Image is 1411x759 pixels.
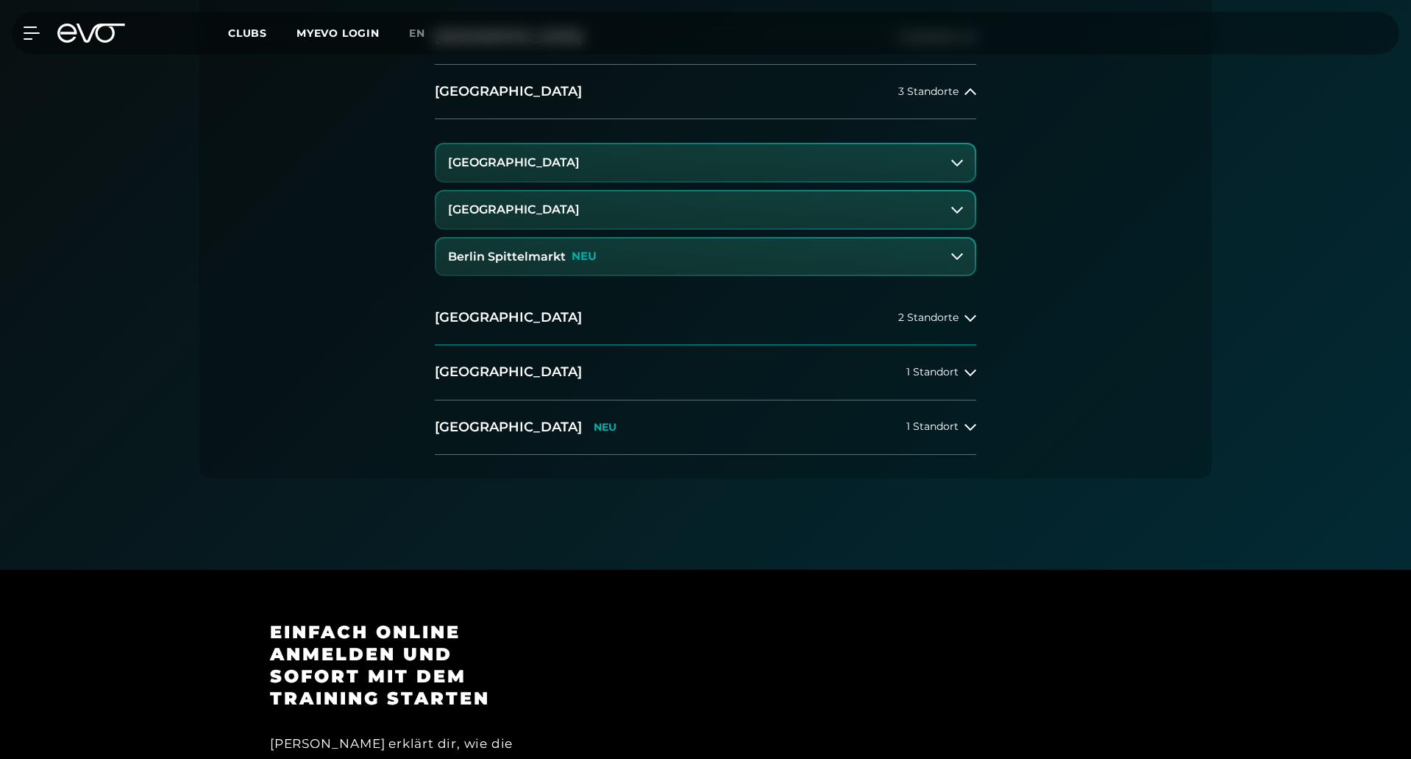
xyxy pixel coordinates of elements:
[270,621,533,710] h3: Einfach online anmelden und sofort mit dem Training starten
[435,345,976,400] button: [GEOGRAPHIC_DATA]1 Standort
[435,400,976,455] button: [GEOGRAPHIC_DATA]NEU1 Standort
[435,82,582,101] h2: [GEOGRAPHIC_DATA]
[906,421,959,432] span: 1 Standort
[898,86,959,97] span: 3 Standorte
[435,65,976,119] button: [GEOGRAPHIC_DATA]3 Standorte
[228,27,267,40] span: Clubs
[435,291,976,345] button: [GEOGRAPHIC_DATA]2 Standorte
[448,250,566,264] h3: Berlin Spittelmarkt
[572,250,597,263] p: NEU
[435,418,582,437] h2: [GEOGRAPHIC_DATA]
[435,308,582,327] h2: [GEOGRAPHIC_DATA]
[409,25,443,42] a: en
[448,203,580,216] h3: [GEOGRAPHIC_DATA]
[435,363,582,381] h2: [GEOGRAPHIC_DATA]
[436,144,975,181] button: [GEOGRAPHIC_DATA]
[296,27,380,40] a: MYEVO LOGIN
[436,239,975,275] button: Berlin SpittelmarktNEU
[448,156,580,169] h3: [GEOGRAPHIC_DATA]
[898,312,959,323] span: 2 Standorte
[409,27,425,40] span: en
[906,367,959,378] span: 1 Standort
[436,191,975,228] button: [GEOGRAPHIC_DATA]
[594,421,616,434] p: NEU
[228,26,296,40] a: Clubs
